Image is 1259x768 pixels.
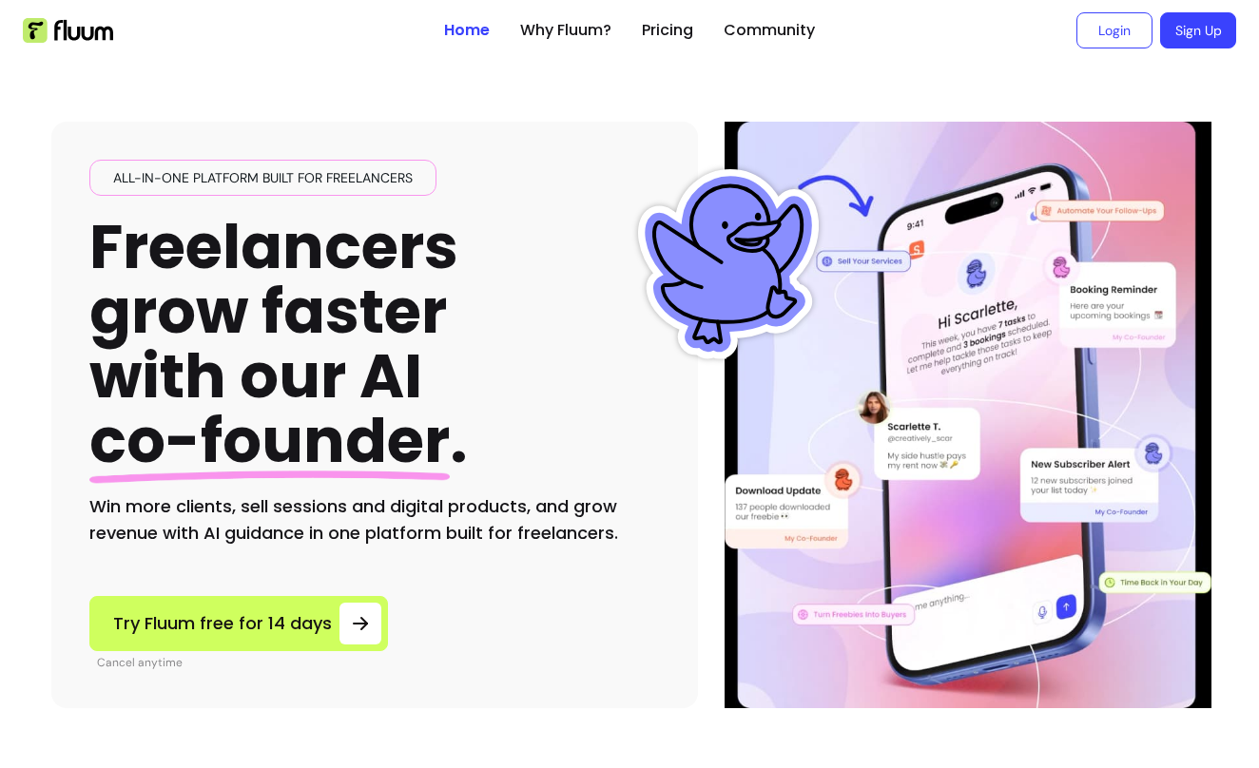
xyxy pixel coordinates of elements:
[1076,12,1152,48] a: Login
[724,19,815,42] a: Community
[520,19,611,42] a: Why Fluum?
[89,596,388,651] a: Try Fluum free for 14 days
[106,168,420,187] span: All-in-one platform built for freelancers
[113,610,332,637] span: Try Fluum free for 14 days
[23,18,113,43] img: Fluum Logo
[89,398,450,483] span: co-founder
[633,169,823,359] img: Fluum Duck sticker
[642,19,693,42] a: Pricing
[89,215,468,474] h1: Freelancers grow faster with our AI .
[728,122,1208,708] img: Hero
[97,655,388,670] p: Cancel anytime
[1160,12,1236,48] a: Sign Up
[89,493,660,547] h2: Win more clients, sell sessions and digital products, and grow revenue with AI guidance in one pl...
[444,19,490,42] a: Home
